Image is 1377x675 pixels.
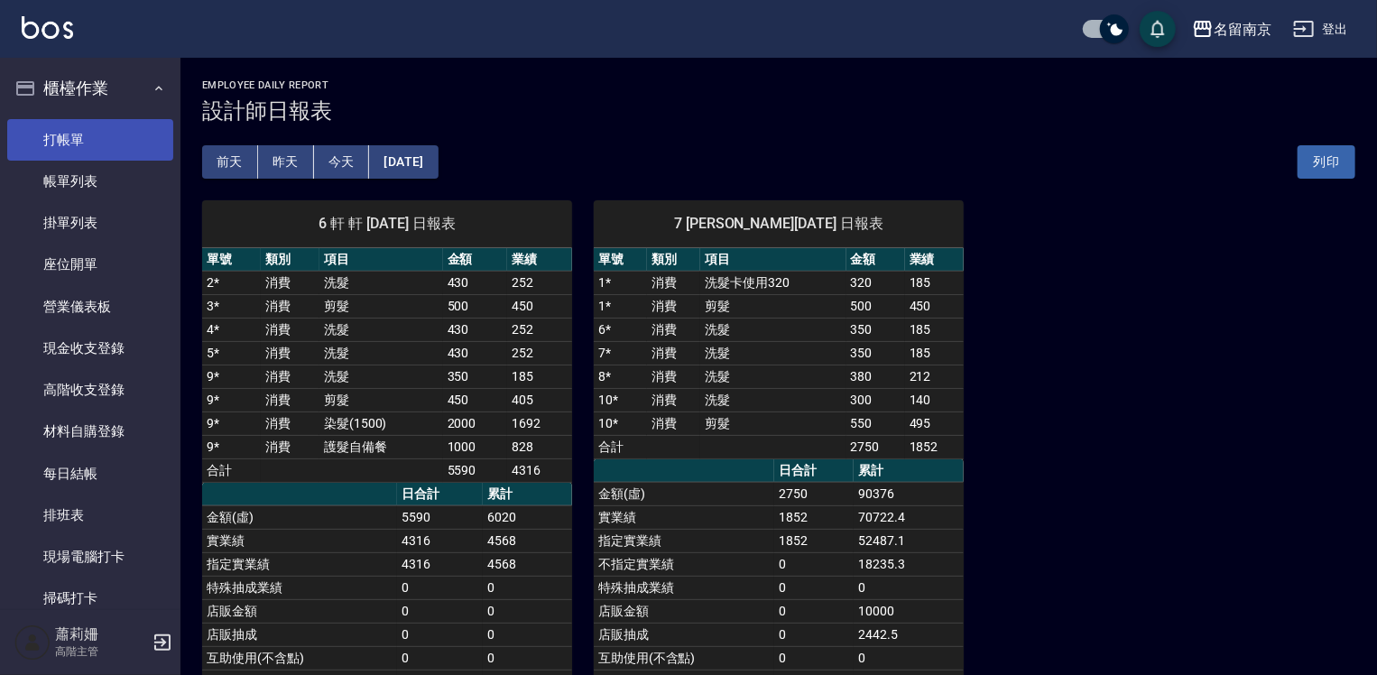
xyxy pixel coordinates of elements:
td: 4316 [397,529,483,552]
a: 營業儀表板 [7,286,173,328]
td: 消費 [261,271,319,294]
td: 0 [774,576,854,599]
td: 消費 [647,271,700,294]
td: 350 [846,341,905,365]
td: 0 [483,623,572,646]
td: 350 [443,365,508,388]
th: 日合計 [774,459,854,483]
img: Logo [22,16,73,39]
td: 2750 [774,482,854,505]
td: 320 [846,271,905,294]
p: 高階主管 [55,643,147,660]
td: 特殊抽成業績 [594,576,774,599]
th: 類別 [647,248,700,272]
td: 350 [846,318,905,341]
td: 實業績 [594,505,774,529]
td: 430 [443,341,508,365]
td: 1852 [774,529,854,552]
td: 1852 [774,505,854,529]
td: 185 [905,341,964,365]
td: 300 [846,388,905,411]
td: 剪髮 [319,388,443,411]
td: 450 [905,294,964,318]
td: 70722.4 [854,505,964,529]
button: 昨天 [258,145,314,179]
th: 項目 [319,248,443,272]
td: 剪髮 [700,294,846,318]
td: 0 [774,599,854,623]
a: 掃碼打卡 [7,578,173,619]
td: 0 [397,576,483,599]
td: 洗髮 [319,318,443,341]
a: 每日結帳 [7,453,173,495]
button: 前天 [202,145,258,179]
td: 0 [774,552,854,576]
td: 護髮自備餐 [319,435,443,458]
td: 450 [443,388,508,411]
td: 0 [774,646,854,670]
th: 類別 [261,248,319,272]
td: 剪髮 [319,294,443,318]
a: 材料自購登錄 [7,411,173,452]
span: 7 [PERSON_NAME][DATE] 日報表 [615,215,942,233]
td: 252 [507,271,572,294]
td: 0 [397,623,483,646]
button: 登出 [1286,13,1355,46]
td: 4316 [397,552,483,576]
td: 0 [397,599,483,623]
th: 累計 [483,483,572,506]
td: 18235.3 [854,552,964,576]
td: 405 [507,388,572,411]
td: 5590 [443,458,508,482]
td: 1852 [905,435,964,458]
td: 2750 [846,435,905,458]
td: 0 [397,646,483,670]
th: 金額 [443,248,508,272]
td: 52487.1 [854,529,964,552]
th: 業績 [905,248,964,272]
th: 項目 [700,248,846,272]
td: 店販抽成 [202,623,397,646]
td: 4316 [507,458,572,482]
td: 500 [443,294,508,318]
td: 0 [483,599,572,623]
td: 指定實業績 [202,552,397,576]
td: 洗髮 [319,271,443,294]
button: 今天 [314,145,370,179]
td: 450 [507,294,572,318]
td: 1000 [443,435,508,458]
td: 430 [443,271,508,294]
td: 洗髮卡使用320 [700,271,846,294]
td: 4568 [483,529,572,552]
td: 金額(虛) [594,482,774,505]
button: 櫃檯作業 [7,65,173,112]
th: 業績 [507,248,572,272]
td: 指定實業績 [594,529,774,552]
td: 互助使用(不含點) [202,646,397,670]
td: 828 [507,435,572,458]
td: 252 [507,341,572,365]
div: 名留南京 [1214,18,1271,41]
td: 洗髮 [319,341,443,365]
td: 合計 [594,435,647,458]
td: 消費 [647,388,700,411]
td: 4568 [483,552,572,576]
td: 消費 [261,411,319,435]
button: 列印 [1298,145,1355,179]
td: 實業績 [202,529,397,552]
button: 名留南京 [1185,11,1279,48]
td: 消費 [261,388,319,411]
td: 消費 [261,318,319,341]
td: 1692 [507,411,572,435]
td: 10000 [854,599,964,623]
a: 座位開單 [7,244,173,285]
th: 金額 [846,248,905,272]
td: 合計 [202,458,261,482]
td: 店販金額 [202,599,397,623]
a: 帳單列表 [7,161,173,202]
h2: Employee Daily Report [202,79,1355,91]
a: 現場電腦打卡 [7,536,173,578]
table: a dense table [594,248,964,459]
td: 0 [774,623,854,646]
td: 染髮(1500) [319,411,443,435]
